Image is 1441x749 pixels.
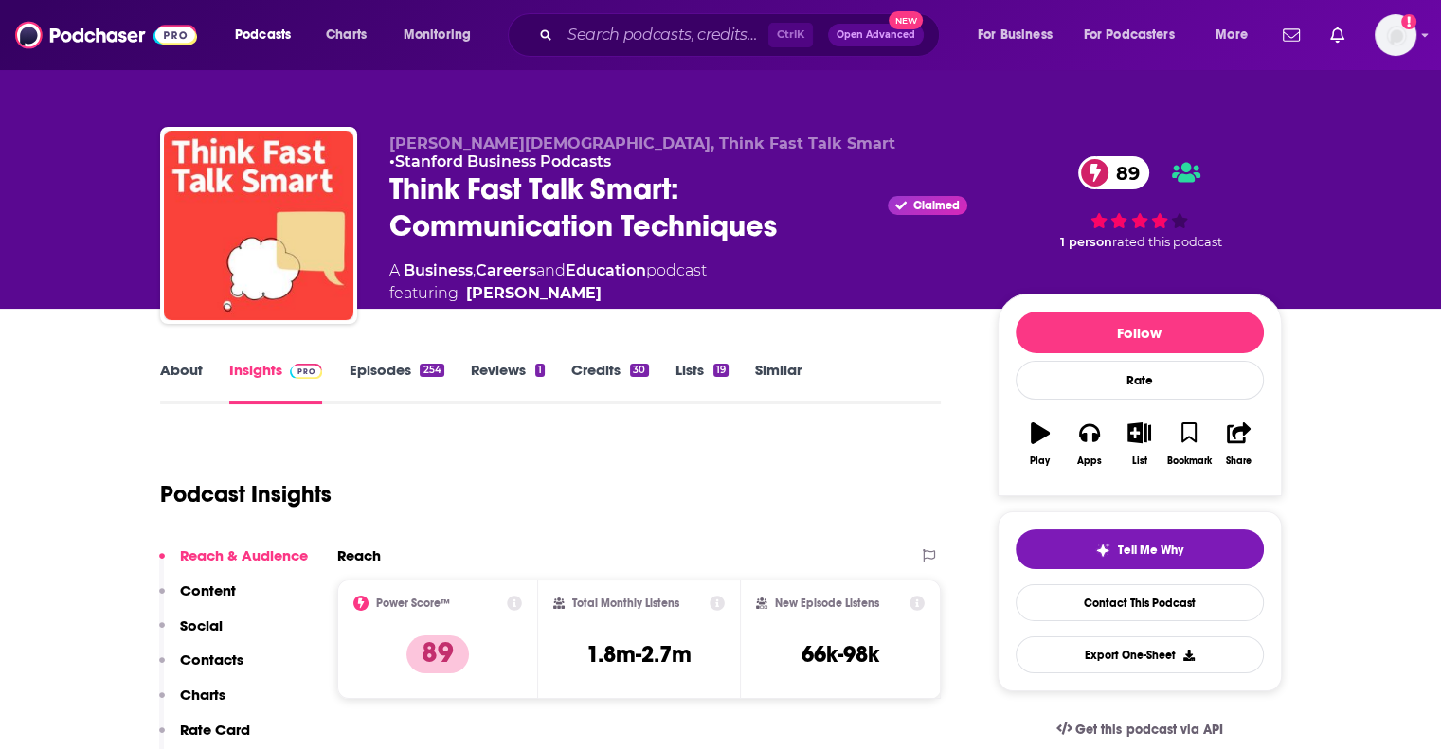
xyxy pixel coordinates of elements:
[1226,455,1252,467] div: Share
[1016,584,1264,621] a: Contact This Podcast
[159,546,308,581] button: Reach & Audience
[1112,235,1222,249] span: rated this podcast
[160,480,332,508] h1: Podcast Insights
[466,282,602,305] a: Matt Abrahams
[978,22,1053,48] span: For Business
[15,17,197,53] img: Podchaser - Follow, Share and Rate Podcasts
[998,134,1282,271] div: 89 1 personrated this podcast
[828,24,924,46] button: Open AdvancedNew
[389,152,611,170] span: •
[1375,14,1416,56] button: Show profile menu
[566,261,646,279] a: Education
[630,364,648,377] div: 30
[1072,20,1202,50] button: open menu
[755,361,802,404] a: Similar
[404,22,471,48] span: Monitoring
[476,261,536,279] a: Careers
[536,261,566,279] span: and
[389,282,707,305] span: featuring
[1016,636,1264,673] button: Export One-Sheet
[420,364,443,377] div: 254
[406,635,469,673] p: 89
[222,20,315,50] button: open menu
[1216,22,1248,48] span: More
[404,261,473,279] a: Business
[586,640,692,669] h3: 1.8m-2.7m
[1375,14,1416,56] span: Logged in as GregKubie
[290,364,323,379] img: Podchaser Pro
[159,686,225,721] button: Charts
[1401,14,1416,29] svg: Add a profile image
[675,361,729,404] a: Lists19
[1075,722,1222,738] span: Get this podcast via API
[1202,20,1271,50] button: open menu
[1030,455,1050,467] div: Play
[229,361,323,404] a: InsightsPodchaser Pro
[390,20,495,50] button: open menu
[180,546,308,564] p: Reach & Audience
[526,13,958,57] div: Search podcasts, credits, & more...
[471,361,545,404] a: Reviews1
[889,11,923,29] span: New
[571,361,648,404] a: Credits30
[180,616,223,634] p: Social
[337,546,381,564] h2: Reach
[314,20,378,50] a: Charts
[395,152,611,170] a: Stanford Business Podcasts
[159,651,243,686] button: Contacts
[1114,410,1163,478] button: List
[376,597,450,610] h2: Power Score™
[180,686,225,704] p: Charts
[964,20,1076,50] button: open menu
[1275,19,1307,51] a: Show notifications dropdown
[1214,410,1263,478] button: Share
[713,364,729,377] div: 19
[326,22,367,48] span: Charts
[1095,543,1110,558] img: tell me why sparkle
[389,259,707,305] div: A podcast
[389,134,895,152] span: [PERSON_NAME][DEMOGRAPHIC_DATA], Think Fast Talk Smart
[1016,312,1264,353] button: Follow
[535,364,545,377] div: 1
[164,131,353,320] img: Think Fast Talk Smart: Communication Techniques
[160,361,203,404] a: About
[1097,156,1149,189] span: 89
[1016,529,1264,569] button: tell me why sparkleTell Me Why
[1016,361,1264,400] div: Rate
[1375,14,1416,56] img: User Profile
[768,23,813,47] span: Ctrl K
[1016,410,1065,478] button: Play
[775,597,879,610] h2: New Episode Listens
[837,30,915,40] span: Open Advanced
[1078,156,1149,189] a: 89
[1060,235,1112,249] span: 1 person
[180,721,250,739] p: Rate Card
[560,20,768,50] input: Search podcasts, credits, & more...
[913,201,960,210] span: Claimed
[235,22,291,48] span: Podcasts
[1132,455,1147,467] div: List
[572,597,679,610] h2: Total Monthly Listens
[180,651,243,669] p: Contacts
[159,581,236,616] button: Content
[1065,410,1114,478] button: Apps
[180,581,236,599] p: Content
[802,640,879,669] h3: 66k-98k
[1118,543,1183,558] span: Tell Me Why
[1166,455,1211,467] div: Bookmark
[1164,410,1214,478] button: Bookmark
[473,261,476,279] span: ,
[159,616,223,651] button: Social
[349,361,443,404] a: Episodes254
[1323,19,1352,51] a: Show notifications dropdown
[1084,22,1175,48] span: For Podcasters
[1077,455,1102,467] div: Apps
